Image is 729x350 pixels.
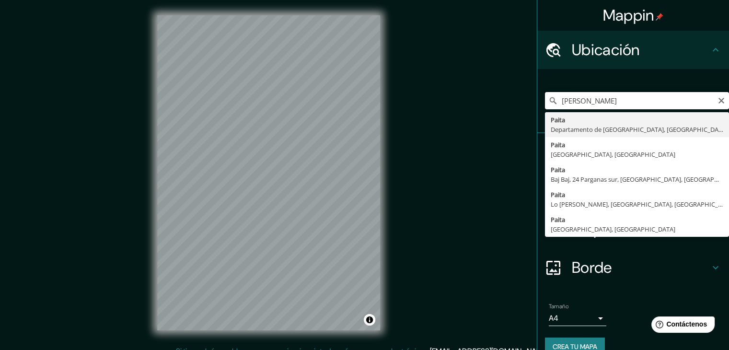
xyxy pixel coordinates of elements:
[537,248,729,287] div: Borde
[545,92,729,109] input: Elige tu ciudad o zona
[549,303,568,310] font: Tamaño
[537,172,729,210] div: Estilo
[656,13,663,21] img: pin-icon.png
[157,15,380,330] canvas: Mapa
[551,225,675,233] font: [GEOGRAPHIC_DATA], [GEOGRAPHIC_DATA]
[551,150,675,159] font: [GEOGRAPHIC_DATA], [GEOGRAPHIC_DATA]
[603,5,654,25] font: Mappin
[551,116,565,124] font: Paita
[551,190,565,199] font: Paita
[717,95,725,105] button: Claro
[551,215,565,224] font: Paita
[551,165,565,174] font: Paita
[572,40,640,60] font: Ubicación
[572,257,612,278] font: Borde
[644,313,718,339] iframe: Lanzador de widgets de ayuda
[551,125,728,134] font: Departamento de [GEOGRAPHIC_DATA], [GEOGRAPHIC_DATA]
[549,313,558,323] font: A4
[551,140,565,149] font: Paita
[364,314,375,326] button: Activar o desactivar atribución
[537,31,729,69] div: Ubicación
[537,133,729,172] div: Patas
[537,210,729,248] div: Disposición
[549,311,606,326] div: A4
